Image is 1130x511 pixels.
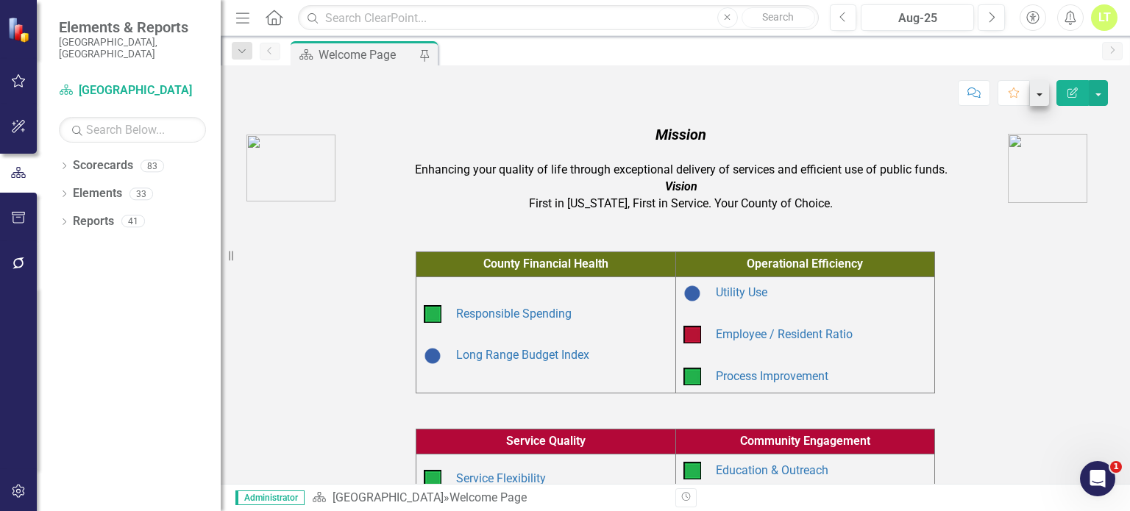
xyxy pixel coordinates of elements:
div: Aug-25 [866,10,969,27]
div: Welcome Page [319,46,416,64]
input: Search ClearPoint... [298,5,818,31]
iframe: Intercom live chat [1080,461,1115,496]
span: Community Engagement [740,434,870,448]
img: Baselining [683,285,701,302]
a: [GEOGRAPHIC_DATA] [333,490,444,504]
div: » [312,490,664,507]
img: Baselining [424,347,441,365]
a: Reports [73,213,114,230]
span: Elements & Reports [59,18,206,36]
button: LT [1091,4,1117,31]
em: Mission [655,126,706,143]
span: Search [762,11,794,23]
input: Search Below... [59,117,206,143]
a: Service Flexibility [456,471,546,485]
a: [GEOGRAPHIC_DATA] [59,82,206,99]
img: ClearPoint Strategy [6,15,34,43]
button: Aug-25 [861,4,974,31]
img: Below Plan [683,326,701,343]
td: Enhancing your quality of life through exceptional delivery of services and efficient use of publ... [358,121,1004,216]
span: County Financial Health [483,257,608,271]
img: On Target [424,470,441,487]
span: Service Quality [506,434,586,448]
a: Education & Outreach [716,463,828,477]
div: 83 [141,160,164,172]
a: Elements [73,185,122,202]
img: AA%20logo.png [1008,134,1087,203]
img: AC_Logo.png [246,135,335,201]
a: Process Improvement [716,369,828,383]
a: Scorecards [73,157,133,174]
img: On Target [424,305,441,323]
a: Responsible Spending [456,307,572,321]
img: On Target [683,368,701,385]
span: Operational Efficiency [747,257,863,271]
small: [GEOGRAPHIC_DATA], [GEOGRAPHIC_DATA] [59,36,206,60]
em: Vision [665,179,697,193]
div: 33 [129,187,153,200]
a: Long Range Budget Index [456,348,589,362]
a: Employee / Resident Ratio [716,327,853,341]
img: On Target [683,462,701,479]
span: 1 [1110,461,1122,473]
a: Utility Use [716,285,767,299]
div: Welcome Page [449,490,527,504]
div: 41 [121,215,145,228]
button: Search [742,7,815,28]
span: Administrator [235,490,305,505]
